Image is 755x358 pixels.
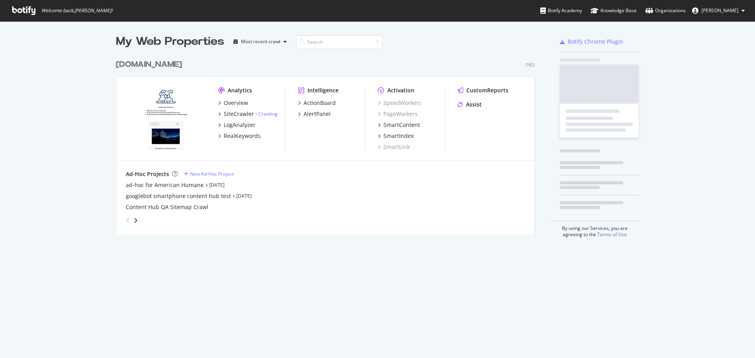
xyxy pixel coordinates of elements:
[218,132,261,140] a: RealKeywords
[686,4,751,17] button: [PERSON_NAME]
[540,7,582,15] div: Botify Academy
[304,99,336,107] div: ActionBoard
[224,121,256,129] div: LogAnalyzer
[41,7,112,14] span: Welcome back, [PERSON_NAME] !
[126,192,231,200] a: googlebot smartphone content hub test
[133,217,138,224] div: angle-right
[466,86,508,94] div: CustomReports
[378,110,418,118] a: PageWorkers
[308,86,339,94] div: Intelligence
[387,86,414,94] div: Activation
[123,214,133,227] div: angle-left
[218,99,248,107] a: Overview
[298,110,331,118] a: AlertPanel
[116,34,224,50] div: My Web Properties
[116,59,182,70] div: [DOMAIN_NAME]
[126,203,208,211] a: Content Hub QA Sitemap Crawl
[378,99,422,107] a: SpeedWorkers
[702,7,738,14] span: Mario DeFendis
[241,39,280,44] div: Most recent crawl
[224,110,254,118] div: SiteCrawler
[258,110,278,117] a: Crawling
[184,171,234,177] a: New Ad-Hoc Project
[256,110,278,117] div: -
[296,35,383,49] input: Search
[550,221,639,238] div: By using our Services, you are agreeing to the
[230,35,290,48] button: Most recent crawl
[560,38,623,46] a: Botify Chrome Plugin
[597,231,627,238] a: Terms of Use
[236,193,252,199] a: [DATE]
[126,86,206,150] img: petco.com
[218,110,278,118] a: SiteCrawler- Crawling
[224,132,261,140] div: RealKeywords
[458,101,482,108] a: Assist
[126,181,204,189] a: ad-hoc for American Humane
[378,132,414,140] a: SmartIndex
[298,99,336,107] a: ActionBoard
[116,59,185,70] a: [DOMAIN_NAME]
[126,170,169,178] div: Ad-Hoc Projects
[378,143,410,151] a: SmartLink
[224,99,248,107] div: Overview
[526,62,535,68] div: Pro
[228,86,252,94] div: Analytics
[209,182,225,188] a: [DATE]
[466,101,482,108] div: Assist
[218,121,256,129] a: LogAnalyzer
[383,121,420,129] div: SmartContent
[458,86,508,94] a: CustomReports
[116,50,541,234] div: grid
[568,38,623,46] div: Botify Chrome Plugin
[190,171,234,177] div: New Ad-Hoc Project
[645,7,686,15] div: Organizations
[378,121,420,129] a: SmartContent
[304,110,331,118] div: AlertPanel
[383,132,414,140] div: SmartIndex
[591,7,637,15] div: Knowledge Base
